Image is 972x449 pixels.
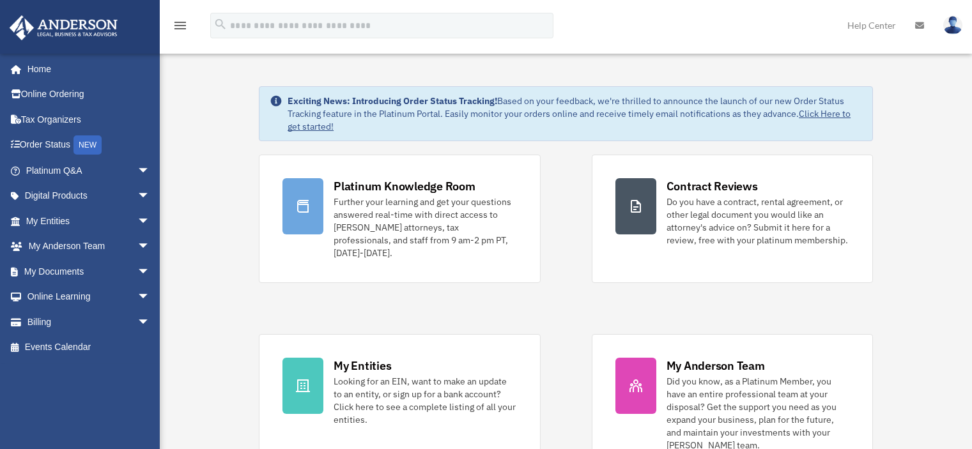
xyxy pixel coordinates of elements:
span: arrow_drop_down [137,284,163,310]
a: Click Here to get started! [288,108,851,132]
i: search [213,17,228,31]
a: Online Ordering [9,82,169,107]
img: Anderson Advisors Platinum Portal [6,15,121,40]
a: Home [9,56,163,82]
span: arrow_drop_down [137,208,163,234]
a: Tax Organizers [9,107,169,132]
img: User Pic [943,16,962,34]
span: arrow_drop_down [137,158,163,184]
i: menu [173,18,188,33]
a: Contract Reviews Do you have a contract, rental agreement, or other legal document you would like... [592,155,873,283]
a: Events Calendar [9,335,169,360]
a: My Documentsarrow_drop_down [9,259,169,284]
a: My Anderson Teamarrow_drop_down [9,234,169,259]
a: Platinum Knowledge Room Further your learning and get your questions answered real-time with dire... [259,155,540,283]
span: arrow_drop_down [137,259,163,285]
div: NEW [73,135,102,155]
a: Online Learningarrow_drop_down [9,284,169,310]
a: Order StatusNEW [9,132,169,158]
span: arrow_drop_down [137,183,163,209]
div: Contract Reviews [667,178,758,194]
div: My Anderson Team [667,358,765,374]
div: Looking for an EIN, want to make an update to an entity, or sign up for a bank account? Click her... [334,375,516,426]
div: Platinum Knowledge Room [334,178,475,194]
div: Do you have a contract, rental agreement, or other legal document you would like an attorney's ad... [667,195,849,247]
span: arrow_drop_down [137,234,163,260]
a: My Entitiesarrow_drop_down [9,208,169,234]
div: Further your learning and get your questions answered real-time with direct access to [PERSON_NAM... [334,195,516,259]
a: Platinum Q&Aarrow_drop_down [9,158,169,183]
a: Digital Productsarrow_drop_down [9,183,169,209]
span: arrow_drop_down [137,309,163,335]
a: Billingarrow_drop_down [9,309,169,335]
strong: Exciting News: Introducing Order Status Tracking! [288,95,497,107]
div: My Entities [334,358,391,374]
a: menu [173,22,188,33]
div: Based on your feedback, we're thrilled to announce the launch of our new Order Status Tracking fe... [288,95,862,133]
